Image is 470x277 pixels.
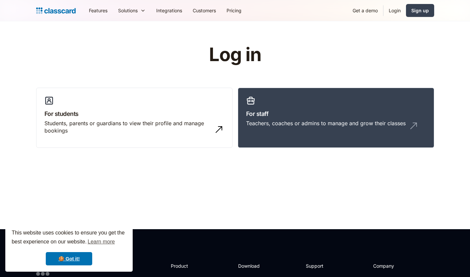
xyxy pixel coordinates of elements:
[130,45,340,65] h1: Log in
[246,120,406,127] div: Teachers, coaches or admins to manage and grow their classes
[12,229,126,247] span: This website uses cookies to ensure you get the best experience on our website.
[44,120,211,135] div: Students, parents or guardians to view their profile and manage bookings
[347,3,383,18] a: Get a demo
[221,3,247,18] a: Pricing
[406,4,434,17] a: Sign up
[171,262,206,269] h2: Product
[151,3,187,18] a: Integrations
[238,88,434,148] a: For staffTeachers, coaches or admins to manage and grow their classes
[46,252,92,265] a: dismiss cookie message
[36,88,233,148] a: For studentsStudents, parents or guardians to view their profile and manage bookings
[411,7,429,14] div: Sign up
[373,262,417,269] h2: Company
[306,262,333,269] h2: Support
[246,109,426,118] h3: For staff
[87,237,116,247] a: learn more about cookies
[44,109,224,118] h3: For students
[238,262,265,269] h2: Download
[383,3,406,18] a: Login
[118,7,138,14] div: Solutions
[113,3,151,18] div: Solutions
[5,223,133,272] div: cookieconsent
[84,3,113,18] a: Features
[36,6,76,15] a: home
[187,3,221,18] a: Customers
